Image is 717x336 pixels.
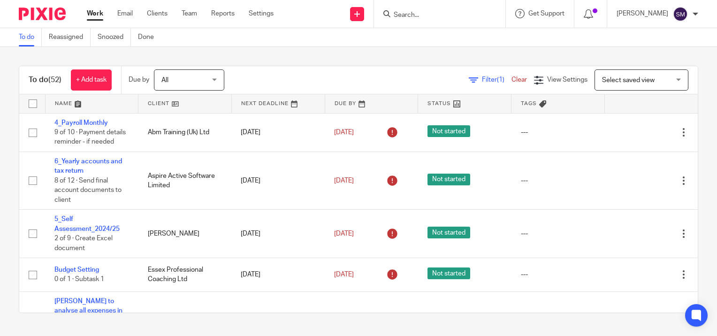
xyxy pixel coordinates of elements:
[87,9,103,18] a: Work
[138,113,232,152] td: Abm Training (Uk) Ltd
[161,77,168,84] span: All
[249,9,274,18] a: Settings
[49,28,91,46] a: Reassigned
[427,174,470,185] span: Not started
[54,235,113,252] span: 2 of 9 · Create Excel document
[19,8,66,20] img: Pixie
[54,177,122,203] span: 8 of 12 · Send final account documents to client
[19,28,42,46] a: To do
[521,176,595,185] div: ---
[427,227,470,238] span: Not started
[147,9,168,18] a: Clients
[521,229,595,238] div: ---
[98,28,131,46] a: Snoozed
[117,9,133,18] a: Email
[334,271,354,278] span: [DATE]
[54,276,104,283] span: 0 of 1 · Subtask 1
[138,210,232,258] td: [PERSON_NAME]
[182,9,197,18] a: Team
[427,267,470,279] span: Not started
[129,75,149,84] p: Due by
[511,76,527,83] a: Clear
[71,69,112,91] a: + Add task
[482,76,511,83] span: Filter
[138,258,232,291] td: Essex Professional Coaching Ltd
[393,11,477,20] input: Search
[497,76,504,83] span: (1)
[521,101,537,106] span: Tags
[231,258,325,291] td: [DATE]
[602,77,655,84] span: Select saved view
[547,76,587,83] span: View Settings
[54,267,99,273] a: Budget Setting
[521,270,595,279] div: ---
[334,230,354,237] span: [DATE]
[528,10,564,17] span: Get Support
[29,75,61,85] h1: To do
[334,129,354,136] span: [DATE]
[138,152,232,209] td: Aspire Active Software Limited
[231,210,325,258] td: [DATE]
[138,28,161,46] a: Done
[521,128,595,137] div: ---
[211,9,235,18] a: Reports
[673,7,688,22] img: svg%3E
[427,125,470,137] span: Not started
[231,113,325,152] td: [DATE]
[54,158,122,174] a: 6_Yearly accounts and tax return
[231,152,325,209] td: [DATE]
[48,76,61,84] span: (52)
[54,216,120,232] a: 5_Self Assessment_2024/25
[54,120,108,126] a: 4_Payroll Monthly
[617,9,668,18] p: [PERSON_NAME]
[334,177,354,184] span: [DATE]
[54,129,126,145] span: 9 of 10 · Payment details reminder - if needed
